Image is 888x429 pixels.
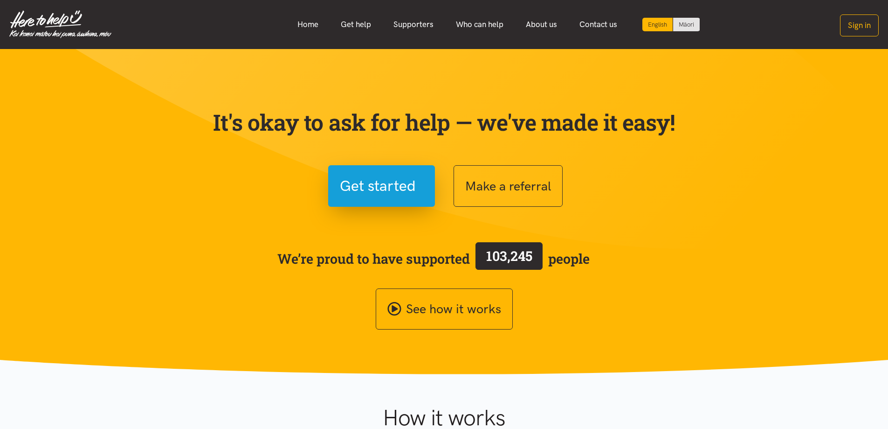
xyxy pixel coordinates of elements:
[673,18,700,31] a: Switch to Te Reo Māori
[286,14,330,35] a: Home
[330,14,382,35] a: Get help
[515,14,568,35] a: About us
[376,288,513,330] a: See how it works
[445,14,515,35] a: Who can help
[277,240,590,277] span: We’re proud to have supported people
[642,18,700,31] div: Language toggle
[486,247,532,265] span: 103,245
[568,14,628,35] a: Contact us
[340,174,416,198] span: Get started
[840,14,879,36] button: Sign in
[382,14,445,35] a: Supporters
[9,10,111,38] img: Home
[328,165,435,207] button: Get started
[642,18,673,31] div: Current language
[470,240,548,277] a: 103,245
[211,109,677,136] p: It's okay to ask for help — we've made it easy!
[454,165,563,207] button: Make a referral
